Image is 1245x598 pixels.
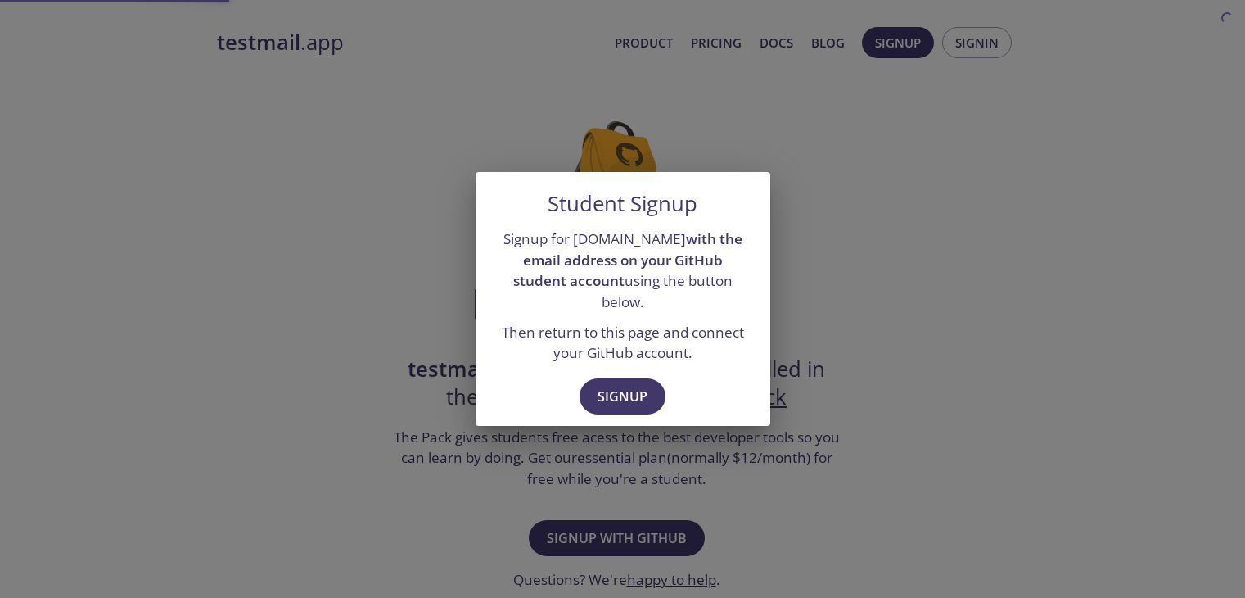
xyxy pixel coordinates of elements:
[598,385,647,408] span: Signup
[580,378,665,415] button: Signup
[495,229,751,313] p: Signup for [DOMAIN_NAME] using the button below.
[495,322,751,364] p: Then return to this page and connect your GitHub account.
[548,192,697,216] h5: Student Signup
[513,229,742,290] strong: with the email address on your GitHub student account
